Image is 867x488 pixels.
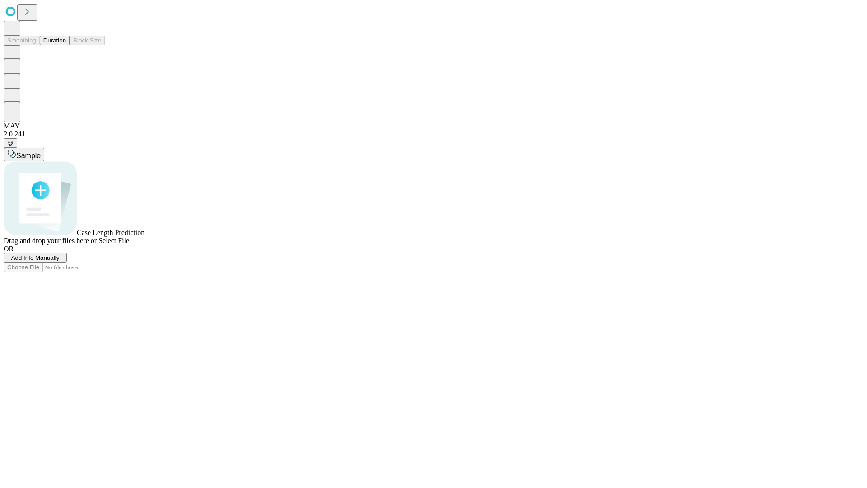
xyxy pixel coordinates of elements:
[16,152,41,160] span: Sample
[4,138,17,148] button: @
[4,237,97,244] span: Drag and drop your files here or
[7,140,14,146] span: @
[98,237,129,244] span: Select File
[4,253,67,263] button: Add Info Manually
[4,36,40,45] button: Smoothing
[4,122,863,130] div: MAY
[70,36,105,45] button: Block Size
[4,148,44,161] button: Sample
[4,130,863,138] div: 2.0.241
[11,254,60,261] span: Add Info Manually
[40,36,70,45] button: Duration
[4,245,14,253] span: OR
[77,229,144,236] span: Case Length Prediction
